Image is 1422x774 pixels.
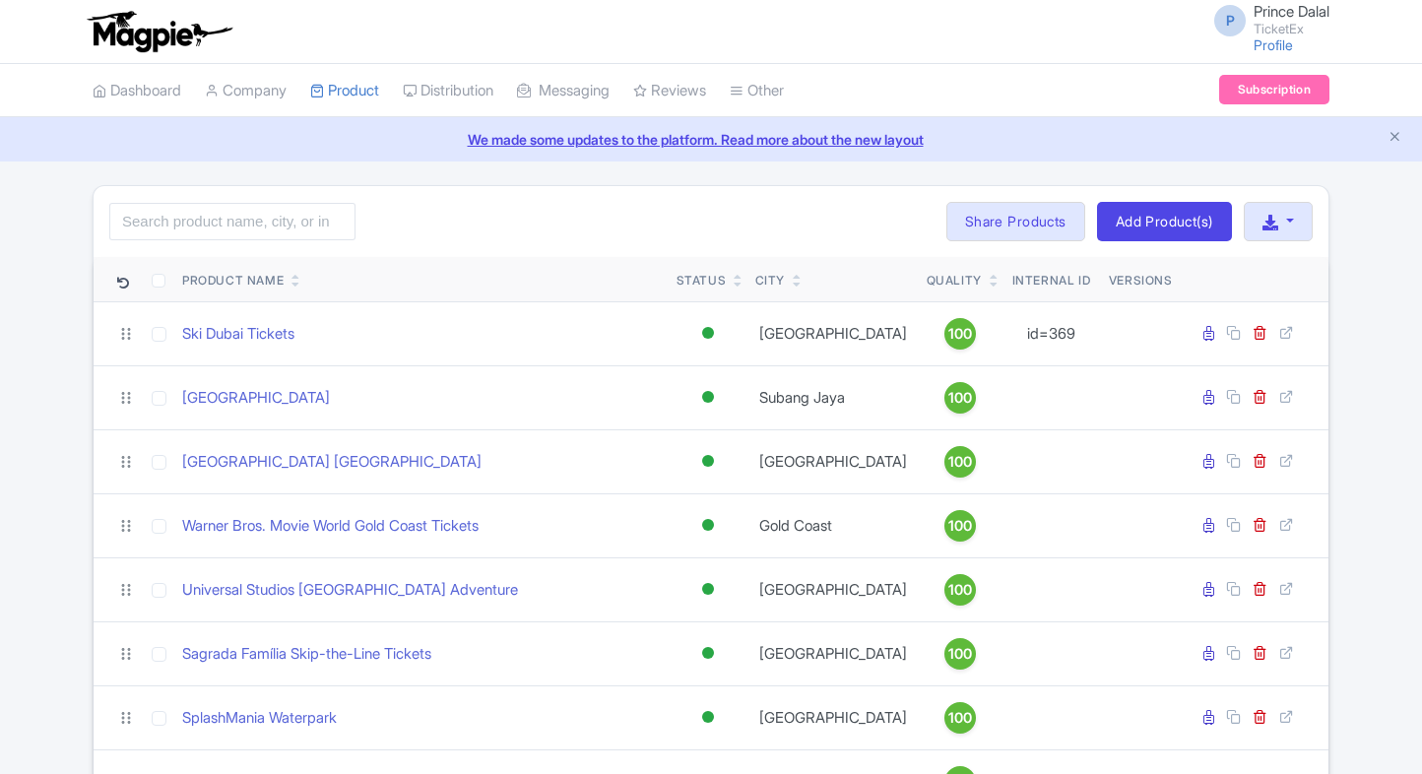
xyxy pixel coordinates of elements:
[747,621,919,685] td: [GEOGRAPHIC_DATA]
[698,575,718,604] div: Active
[1202,4,1329,35] a: P Prince Dalal TicketEx
[182,579,518,602] a: Universal Studios [GEOGRAPHIC_DATA] Adventure
[755,272,785,290] div: City
[747,685,919,749] td: [GEOGRAPHIC_DATA]
[927,574,994,606] a: 100
[1214,5,1246,36] span: P
[1097,202,1232,241] a: Add Product(s)
[182,707,337,730] a: SplashMania Waterpark
[948,323,972,345] span: 100
[698,319,718,348] div: Active
[948,707,972,729] span: 100
[927,638,994,670] a: 100
[182,387,330,410] a: [GEOGRAPHIC_DATA]
[927,318,994,350] a: 100
[698,703,718,732] div: Active
[1388,127,1402,150] button: Close announcement
[747,493,919,557] td: Gold Coast
[747,429,919,493] td: [GEOGRAPHIC_DATA]
[93,64,181,118] a: Dashboard
[927,272,982,290] div: Quality
[182,643,431,666] a: Sagrada Família Skip-the-Line Tickets
[1254,23,1329,35] small: TicketEx
[310,64,379,118] a: Product
[677,272,727,290] div: Status
[403,64,493,118] a: Distribution
[927,510,994,542] a: 100
[1002,257,1101,302] th: Internal ID
[948,451,972,473] span: 100
[1101,257,1181,302] th: Versions
[946,202,1085,241] a: Share Products
[205,64,287,118] a: Company
[517,64,610,118] a: Messaging
[1254,2,1329,21] span: Prince Dalal
[698,447,718,476] div: Active
[747,365,919,429] td: Subang Jaya
[182,323,294,346] a: Ski Dubai Tickets
[747,557,919,621] td: [GEOGRAPHIC_DATA]
[109,203,355,240] input: Search product name, city, or interal id
[1219,75,1329,104] a: Subscription
[948,387,972,409] span: 100
[1254,36,1293,53] a: Profile
[182,515,479,538] a: Warner Bros. Movie World Gold Coast Tickets
[948,579,972,601] span: 100
[633,64,706,118] a: Reviews
[182,451,482,474] a: [GEOGRAPHIC_DATA] [GEOGRAPHIC_DATA]
[730,64,784,118] a: Other
[948,643,972,665] span: 100
[698,639,718,668] div: Active
[948,515,972,537] span: 100
[698,511,718,540] div: Active
[927,382,994,414] a: 100
[182,272,284,290] div: Product Name
[747,301,919,365] td: [GEOGRAPHIC_DATA]
[927,446,994,478] a: 100
[927,702,994,734] a: 100
[12,129,1410,150] a: We made some updates to the platform. Read more about the new layout
[83,10,235,53] img: logo-ab69f6fb50320c5b225c76a69d11143b.png
[698,383,718,412] div: Active
[1002,301,1101,365] td: id=369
